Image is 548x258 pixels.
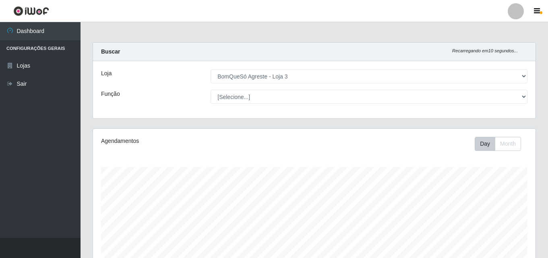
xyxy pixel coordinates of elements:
[101,48,120,55] strong: Buscar
[101,69,112,78] label: Loja
[495,137,521,151] button: Month
[13,6,49,16] img: CoreUI Logo
[452,48,518,53] i: Recarregando em 10 segundos...
[475,137,495,151] button: Day
[475,137,527,151] div: Toolbar with button groups
[101,90,120,98] label: Função
[101,137,272,145] div: Agendamentos
[475,137,521,151] div: First group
